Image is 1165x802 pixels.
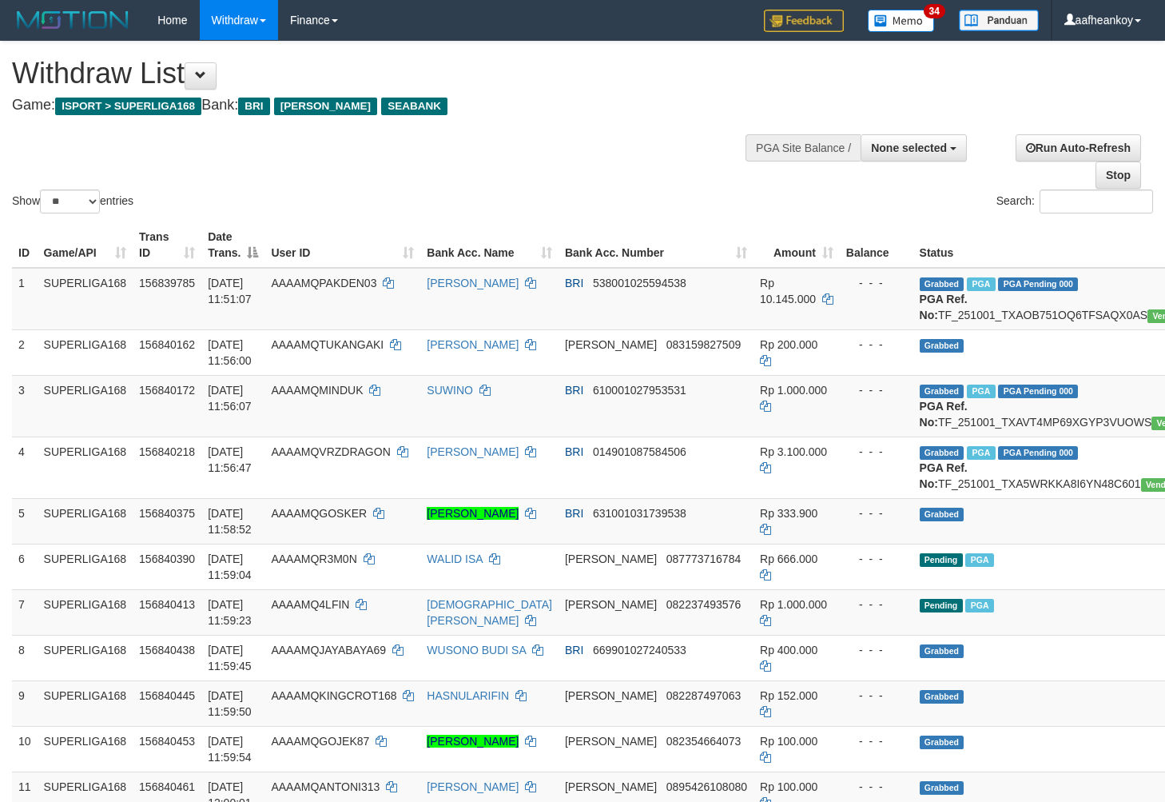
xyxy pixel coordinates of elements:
[846,275,907,291] div: - - -
[666,553,741,565] span: Copy 087773716784 to clipboard
[846,733,907,749] div: - - -
[271,598,349,611] span: AAAAMQ4LFIN
[12,222,38,268] th: ID
[12,58,761,90] h1: Withdraw List
[208,384,252,413] span: [DATE] 11:56:07
[593,277,686,289] span: Copy 538001025594538 to clipboard
[12,98,761,114] h4: Game: Bank:
[920,508,964,521] span: Grabbed
[1095,162,1141,189] a: Stop
[208,644,252,672] span: [DATE] 11:59:45
[208,338,252,367] span: [DATE] 11:56:00
[208,735,252,764] span: [DATE] 11:59:54
[12,8,133,32] img: MOTION_logo.png
[38,589,133,635] td: SUPERLIGA168
[920,644,964,658] span: Grabbed
[208,689,252,718] span: [DATE] 11:59:50
[746,134,861,162] div: PGA Site Balance /
[998,446,1078,460] span: PGA Pending
[846,688,907,704] div: - - -
[846,337,907,353] div: - - -
[427,735,519,748] a: [PERSON_NAME]
[666,780,747,793] span: Copy 0895426108080 to clipboard
[271,780,380,793] span: AAAAMQANTONI313
[208,507,252,536] span: [DATE] 11:58:52
[420,222,559,268] th: Bank Acc. Name: activate to sort column ascending
[38,268,133,330] td: SUPERLIGA168
[12,726,38,772] td: 10
[959,10,1039,31] img: panduan.png
[12,635,38,680] td: 8
[38,680,133,726] td: SUPERLIGA168
[201,222,264,268] th: Date Trans.: activate to sort column descending
[271,507,367,520] span: AAAAMQGOSKER
[427,507,519,520] a: [PERSON_NAME]
[593,507,686,520] span: Copy 631001031739538 to clipboard
[12,680,38,726] td: 9
[12,329,38,375] td: 2
[559,222,753,268] th: Bank Acc. Number: activate to sort column ascending
[427,644,526,656] a: WUSONO BUDI SA
[139,644,195,656] span: 156840438
[139,553,195,565] span: 156840390
[381,98,447,115] span: SEABANK
[427,598,552,627] a: [DEMOGRAPHIC_DATA][PERSON_NAME]
[920,553,963,567] span: Pending
[271,277,376,289] span: AAAAMQPAKDEN03
[139,689,195,702] span: 156840445
[861,134,967,162] button: None selected
[565,553,657,565] span: [PERSON_NAME]
[565,507,583,520] span: BRI
[12,268,38,330] td: 1
[1016,134,1141,162] a: Run Auto-Refresh
[1040,190,1153,213] input: Search:
[846,382,907,398] div: - - -
[208,598,252,627] span: [DATE] 11:59:23
[271,553,356,565] span: AAAAMQR3M0N
[846,505,907,521] div: - - -
[996,190,1153,213] label: Search:
[12,375,38,437] td: 3
[208,553,252,581] span: [DATE] 11:59:04
[998,385,1078,398] span: PGA Pending
[12,498,38,544] td: 5
[760,507,817,520] span: Rp 333.900
[271,689,396,702] span: AAAAMQKINGCROT168
[760,644,817,656] span: Rp 400.000
[427,780,519,793] a: [PERSON_NAME]
[427,277,519,289] a: [PERSON_NAME]
[55,98,201,115] span: ISPORT > SUPERLIGA168
[666,689,741,702] span: Copy 082287497063 to clipboard
[565,689,657,702] span: [PERSON_NAME]
[38,498,133,544] td: SUPERLIGA168
[920,599,963,612] span: Pending
[920,690,964,704] span: Grabbed
[427,553,483,565] a: WALID ISA
[846,779,907,795] div: - - -
[920,461,968,490] b: PGA Ref. No:
[840,222,913,268] th: Balance
[666,735,741,748] span: Copy 082354664073 to clipboard
[846,642,907,658] div: - - -
[965,553,993,567] span: Marked by aafheankoy
[593,644,686,656] span: Copy 669901027240533 to clipboard
[139,445,195,458] span: 156840218
[764,10,844,32] img: Feedback.jpg
[846,444,907,460] div: - - -
[139,507,195,520] span: 156840375
[274,98,377,115] span: [PERSON_NAME]
[998,277,1078,291] span: PGA Pending
[760,598,827,611] span: Rp 1.000.000
[38,726,133,772] td: SUPERLIGA168
[868,10,935,32] img: Button%20Memo.svg
[760,384,827,397] span: Rp 1.000.000
[565,780,657,793] span: [PERSON_NAME]
[38,375,133,437] td: SUPERLIGA168
[565,277,583,289] span: BRI
[920,446,964,460] span: Grabbed
[565,338,657,351] span: [PERSON_NAME]
[139,384,195,397] span: 156840172
[427,384,473,397] a: SUWINO
[427,689,509,702] a: HASNULARIFIN
[760,445,827,458] span: Rp 3.100.000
